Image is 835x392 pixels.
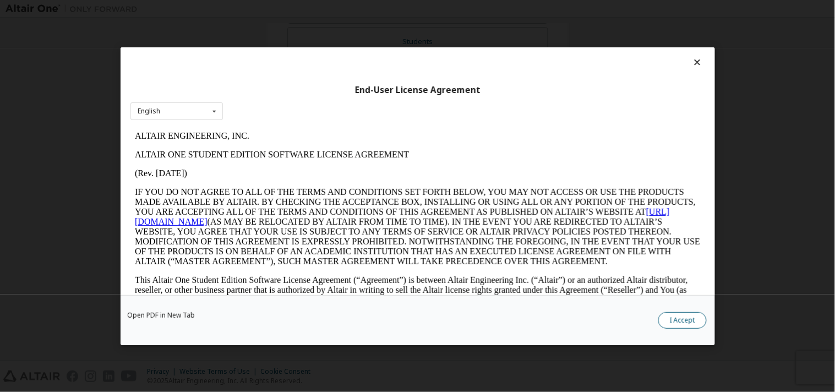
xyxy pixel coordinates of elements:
[4,61,570,140] p: IF YOU DO NOT AGREE TO ALL OF THE TERMS AND CONDITIONS SET FORTH BELOW, YOU MAY NOT ACCESS OR USE...
[4,42,570,52] p: (Rev. [DATE])
[658,312,707,328] button: I Accept
[127,312,195,318] a: Open PDF in New Tab
[4,80,539,100] a: [URL][DOMAIN_NAME]
[4,149,570,188] p: This Altair One Student Edition Software License Agreement (“Agreement”) is between Altair Engine...
[4,4,570,14] p: ALTAIR ENGINEERING, INC.
[4,23,570,33] p: ALTAIR ONE STUDENT EDITION SOFTWARE LICENSE AGREEMENT
[130,84,705,95] div: End-User License Agreement
[138,108,160,115] div: English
